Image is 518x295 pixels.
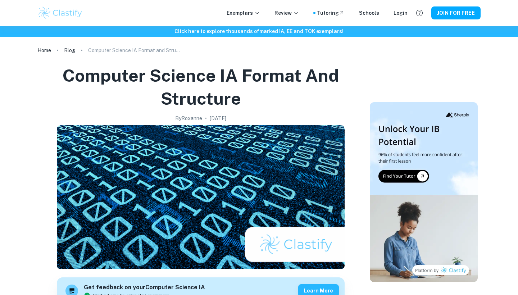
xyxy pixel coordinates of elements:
h6: Click here to explore thousands of marked IA, EE and TOK exemplars ! [1,27,517,35]
img: Clastify logo [37,6,83,20]
h6: Get feedback on your Computer Science IA [84,283,205,292]
button: JOIN FOR FREE [431,6,481,19]
img: Computer Science IA Format and Structure cover image [57,125,345,269]
a: Login [394,9,408,17]
button: Help and Feedback [413,7,426,19]
a: Blog [64,45,75,55]
img: Thumbnail [370,102,478,282]
p: Review [274,9,299,17]
p: Computer Science IA Format and Structure [88,46,182,54]
h2: By Roxanne [175,114,202,122]
a: Tutoring [317,9,345,17]
a: Home [37,45,51,55]
p: • [205,114,207,122]
a: Schools [359,9,379,17]
h2: [DATE] [210,114,226,122]
p: Exemplars [227,9,260,17]
h1: Computer Science IA Format and Structure [40,64,361,110]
